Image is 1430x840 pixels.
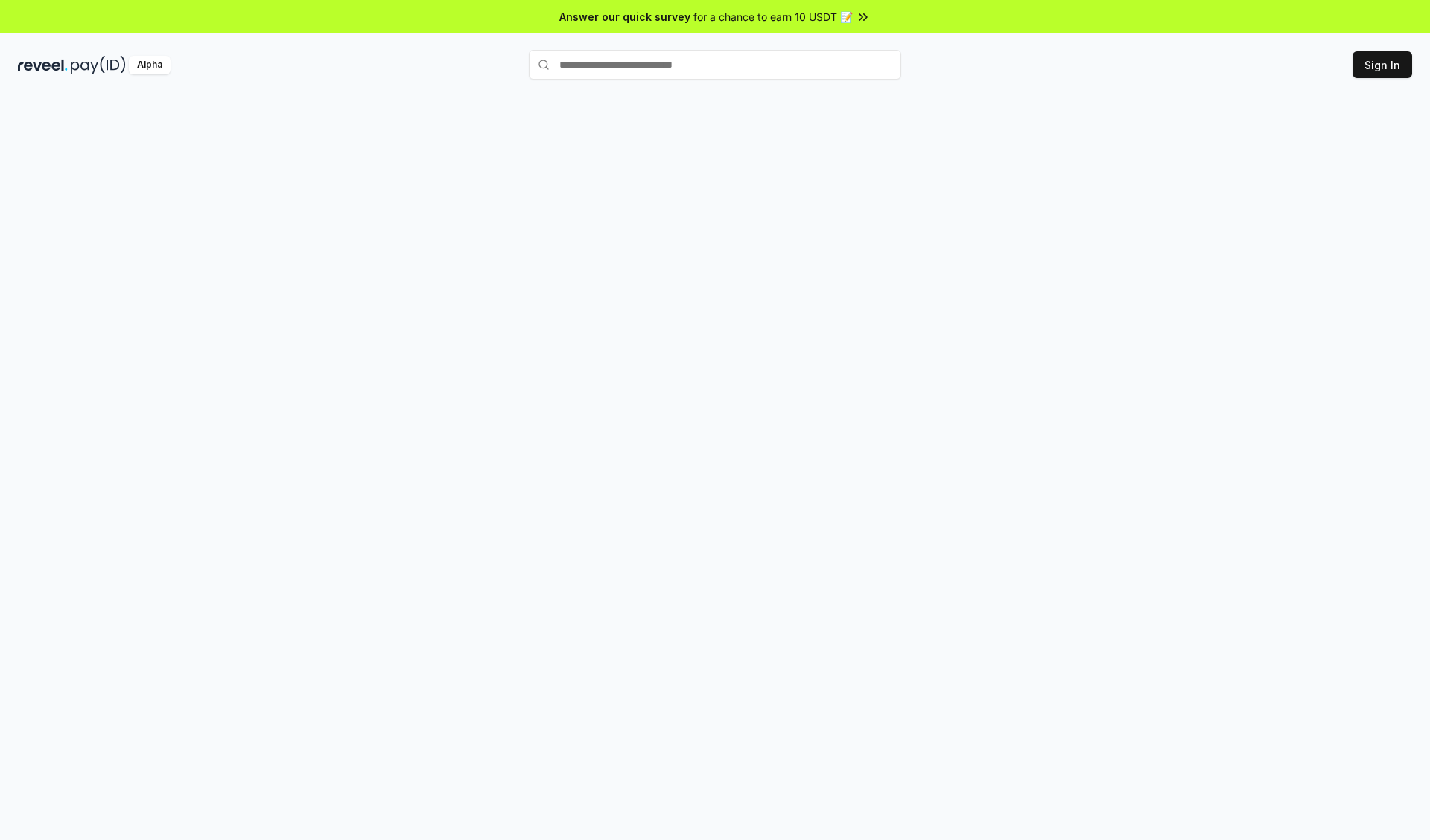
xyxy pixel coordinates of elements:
img: pay_id [71,56,126,74]
div: Alpha [129,56,171,74]
img: reveel_dark [18,56,68,74]
span: Answer our quick survey [559,9,690,25]
span: for a chance to earn 10 USDT 📝 [693,9,853,25]
button: Sign In [1353,51,1412,78]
